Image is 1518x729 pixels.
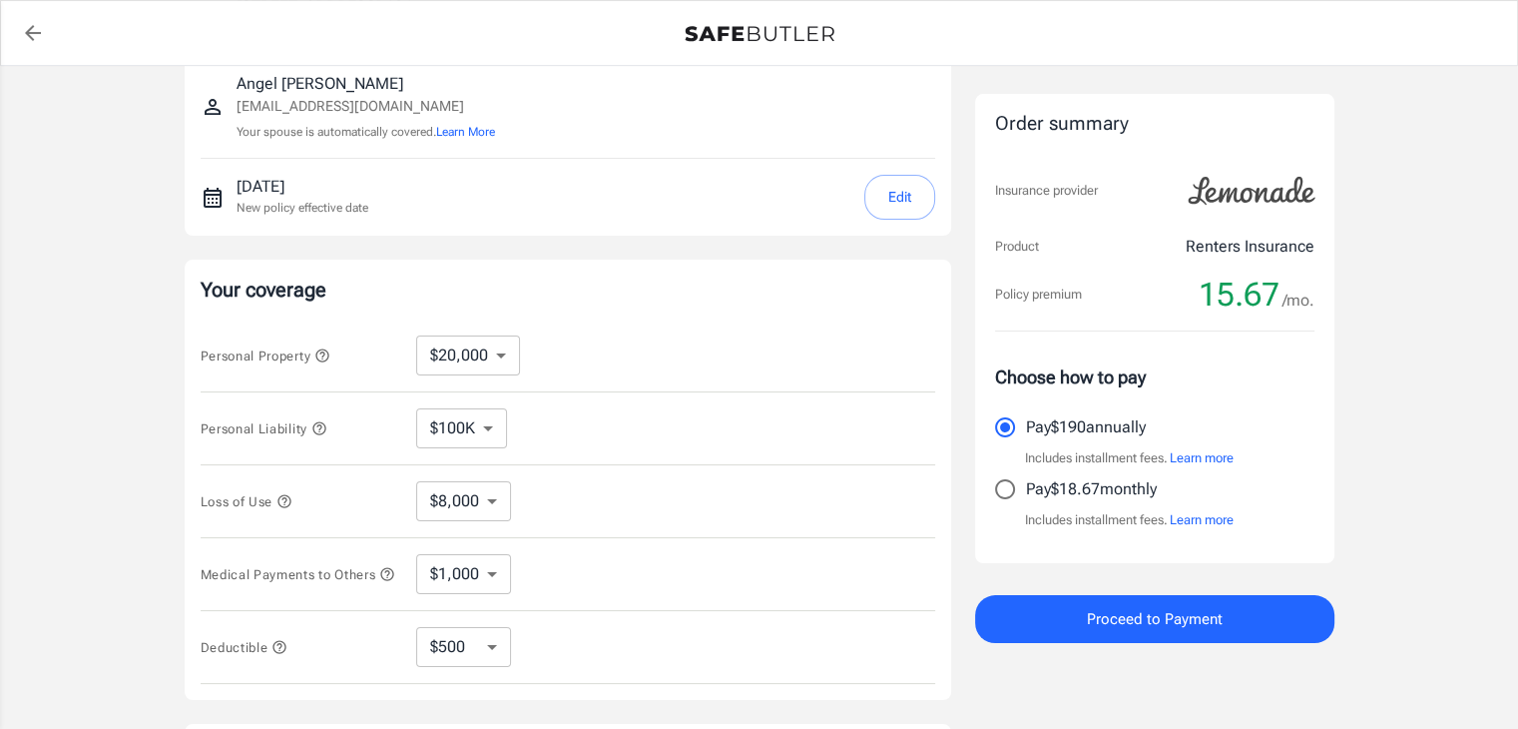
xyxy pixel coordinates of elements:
svg: New policy start date [201,186,225,210]
span: Medical Payments to Others [201,567,396,582]
span: Deductible [201,640,288,655]
p: New policy effective date [237,199,368,217]
span: Personal Liability [201,421,327,436]
button: Learn more [1170,510,1234,530]
p: Insurance provider [995,181,1098,201]
button: Learn more [1170,448,1234,468]
p: Angel [PERSON_NAME] [237,72,495,96]
p: Includes installment fees. [1025,510,1234,530]
img: Lemonade [1177,163,1326,219]
span: Proceed to Payment [1087,606,1223,632]
p: Pay $18.67 monthly [1026,477,1157,501]
span: Personal Property [201,349,330,364]
button: Learn More [436,123,495,141]
p: Choose how to pay [995,364,1314,390]
span: Loss of Use [201,494,292,509]
a: back to quotes [13,13,53,53]
p: [DATE] [237,175,368,199]
span: 15.67 [1199,275,1279,315]
p: Pay $190 annually [1026,415,1146,439]
span: /mo. [1282,287,1314,315]
img: Back to quotes [685,26,834,42]
p: [EMAIL_ADDRESS][DOMAIN_NAME] [237,96,495,117]
p: Includes installment fees. [1025,448,1234,468]
button: Edit [864,175,935,220]
p: Your coverage [201,276,935,304]
button: Personal Property [201,344,330,367]
button: Medical Payments to Others [201,562,396,586]
p: Renters Insurance [1186,235,1314,259]
div: Order summary [995,110,1314,139]
p: Your spouse is automatically covered. [237,123,495,142]
svg: Insured person [201,95,225,119]
button: Personal Liability [201,416,327,440]
button: Loss of Use [201,489,292,513]
p: Policy premium [995,285,1082,305]
button: Deductible [201,635,288,659]
p: Product [995,237,1039,257]
button: Proceed to Payment [975,595,1334,643]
